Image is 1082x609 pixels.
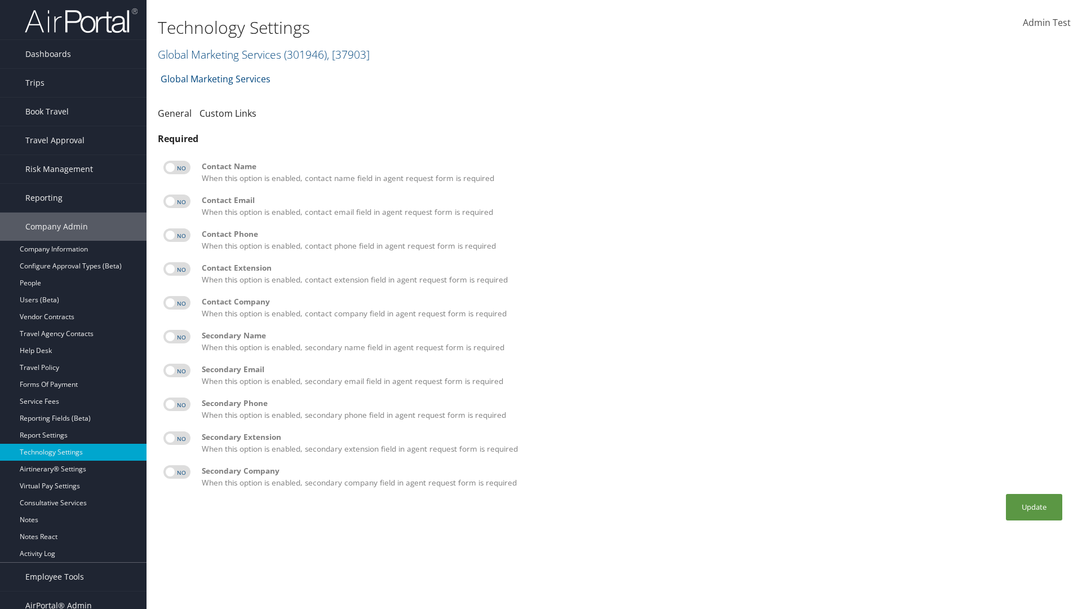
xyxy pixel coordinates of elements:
a: Global Marketing Services [161,68,270,90]
span: ( 301946 ) [284,47,327,62]
label: When this option is enabled, contact phone field in agent request form is required [202,228,1065,251]
h1: Technology Settings [158,16,766,39]
label: When this option is enabled, contact extension field in agent request form is required [202,262,1065,285]
label: When this option is enabled, secondary company field in agent request form is required [202,465,1065,488]
button: Update [1006,494,1062,520]
a: General [158,107,192,120]
label: When this option is enabled, secondary name field in agent request form is required [202,330,1065,353]
a: Global Marketing Services [158,47,370,62]
div: Contact Phone [202,228,1065,240]
a: Admin Test [1023,6,1071,41]
div: Contact Extension [202,262,1065,273]
label: When this option is enabled, contact email field in agent request form is required [202,195,1065,218]
span: Trips [25,69,45,97]
span: Risk Management [25,155,93,183]
div: Secondary Phone [202,398,1065,409]
span: Dashboards [25,40,71,68]
div: Contact Email [202,195,1065,206]
span: Company Admin [25,213,88,241]
label: When this option is enabled, contact company field in agent request form is required [202,296,1065,319]
label: When this option is enabled, secondary phone field in agent request form is required [202,398,1065,421]
span: , [ 37903 ] [327,47,370,62]
img: airportal-logo.png [25,7,138,34]
span: Reporting [25,184,63,212]
span: Employee Tools [25,563,84,591]
div: Secondary Name [202,330,1065,341]
label: When this option is enabled, secondary extension field in agent request form is required [202,431,1065,454]
div: Secondary Extension [202,431,1065,443]
div: Contact Company [202,296,1065,307]
span: Travel Approval [25,126,85,155]
span: Admin Test [1023,16,1071,29]
label: When this option is enabled, secondary email field in agent request form is required [202,364,1065,387]
div: Required [158,132,1071,145]
span: Book Travel [25,98,69,126]
label: When this option is enabled, contact name field in agent request form is required [202,161,1065,184]
div: Secondary Email [202,364,1065,375]
div: Contact Name [202,161,1065,172]
a: Custom Links [199,107,256,120]
div: Secondary Company [202,465,1065,476]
